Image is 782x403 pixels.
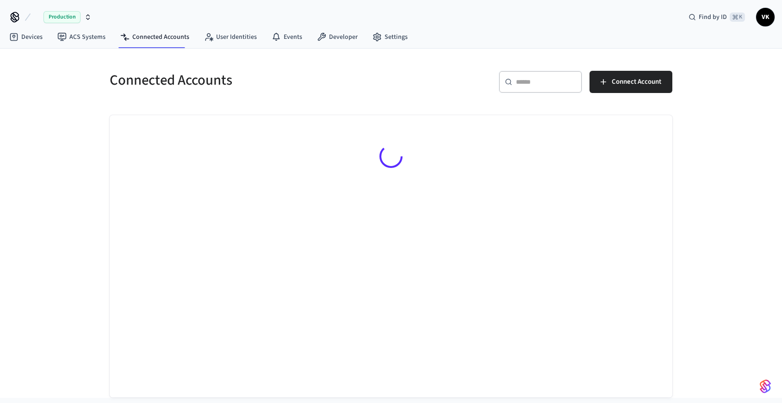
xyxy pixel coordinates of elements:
[590,71,672,93] button: Connect Account
[110,71,385,90] h5: Connected Accounts
[113,29,197,45] a: Connected Accounts
[730,12,745,22] span: ⌘ K
[43,11,81,23] span: Production
[2,29,50,45] a: Devices
[760,379,771,394] img: SeamLogoGradient.69752ec5.svg
[197,29,264,45] a: User Identities
[699,12,727,22] span: Find by ID
[681,9,752,25] div: Find by ID⌘ K
[264,29,310,45] a: Events
[756,8,775,26] button: VK
[50,29,113,45] a: ACS Systems
[310,29,365,45] a: Developer
[612,76,661,88] span: Connect Account
[757,9,774,25] span: VK
[365,29,415,45] a: Settings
